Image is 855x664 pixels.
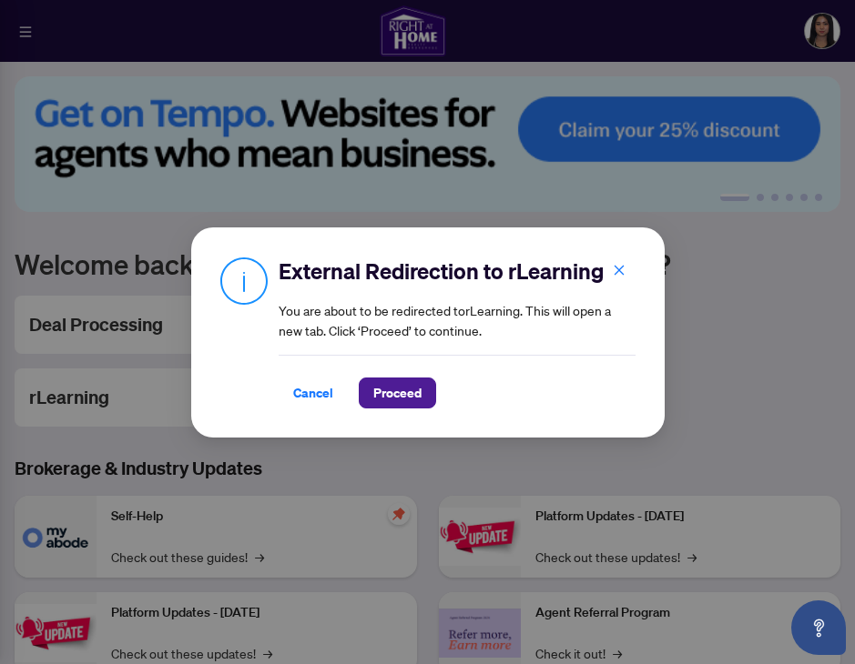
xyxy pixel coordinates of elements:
span: Cancel [293,378,333,407]
div: You are about to be redirected to rLearning . This will open a new tab. Click ‘Proceed’ to continue. [279,257,636,408]
button: Cancel [279,377,348,408]
h2: External Redirection to rLearning [279,257,636,286]
span: Proceed [373,378,422,407]
img: Info Icon [220,257,268,305]
button: Open asap [791,600,846,655]
button: Proceed [359,377,436,408]
span: close [613,263,626,276]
